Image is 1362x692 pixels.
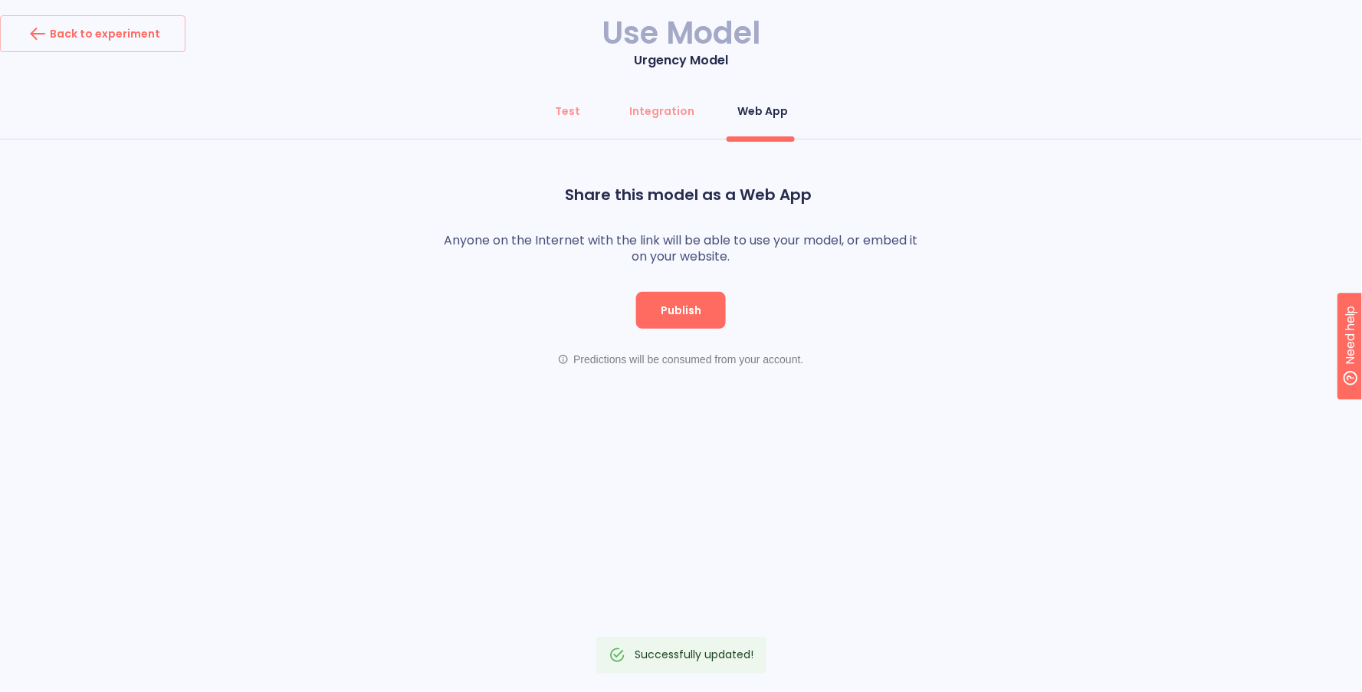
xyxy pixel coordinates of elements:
[25,21,160,46] div: Back to experiment
[737,103,788,119] div: Web App
[635,641,753,669] div: Successfully updated!
[36,4,94,22] span: Need help
[661,301,701,320] span: Publish
[436,353,927,366] div: Predictions will be consumed from your account.
[636,292,726,329] button: Publish
[556,103,581,119] div: Test
[629,103,694,119] div: Integration
[436,185,927,205] h4: Share this model as a Web App
[436,232,927,265] p: Anyone on the Internet with the link will be able to use your model, or embed it on your website.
